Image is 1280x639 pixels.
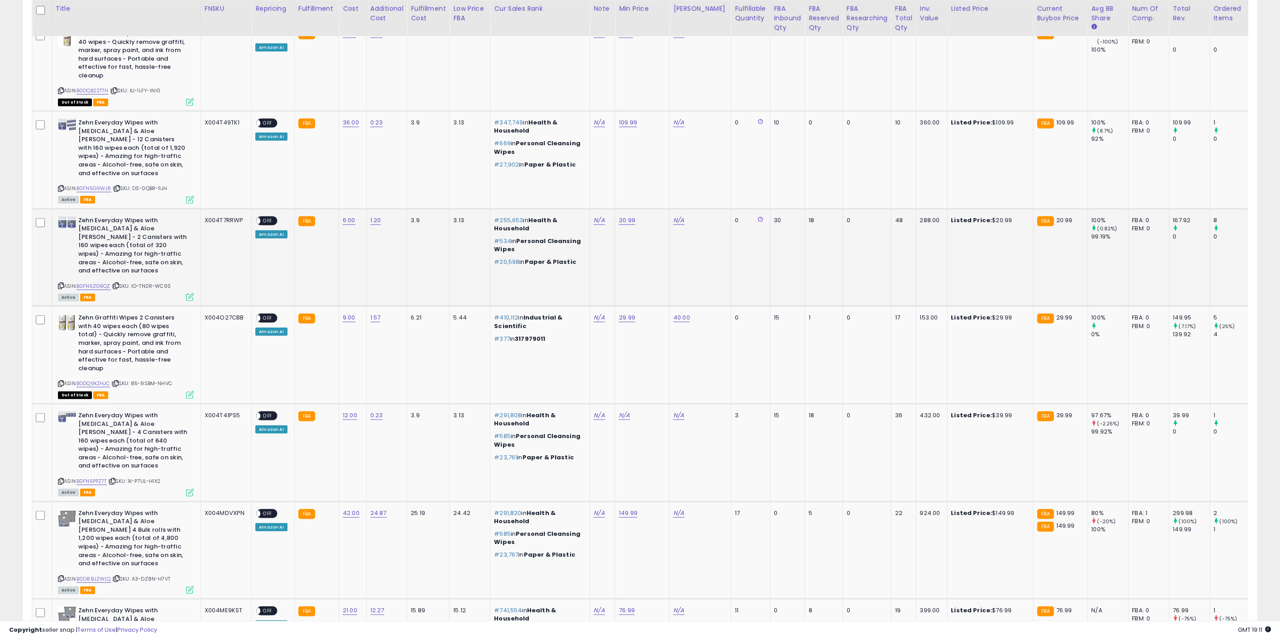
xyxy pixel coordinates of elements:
a: N/A [594,411,604,420]
div: 17 [895,314,909,322]
div: FBM: 0 [1132,224,1162,233]
div: 10 [895,119,909,127]
a: 12.00 [343,411,357,420]
div: 299.98 [1173,509,1210,517]
div: X004T49TK1 [205,119,245,127]
small: FBA [298,606,315,616]
div: 0 [1173,233,1210,241]
div: 6.21 [411,314,442,322]
div: 15 [774,411,798,420]
div: 4 [1214,330,1251,339]
span: #23,767 [494,550,518,559]
div: 109.99 [1173,119,1210,127]
div: 3.9 [411,216,442,224]
span: Paper & Plastic [523,453,574,462]
div: 5.44 [453,314,483,322]
div: 100% [1092,216,1128,224]
a: 24.87 [370,509,387,518]
a: N/A [673,509,684,518]
div: 0 [1214,46,1251,54]
div: X004MDVXPN [205,509,245,517]
div: ASIN: [58,314,194,398]
small: FBA [1037,522,1054,532]
b: Zehn Everyday Wipes with [MEDICAL_DATA] & Aloe [PERSON_NAME] 4 Bulk rolls with 1,200 wipes each (... [78,509,188,570]
span: | SKU: A3-DZ8N-H7VT [112,575,170,582]
a: B0FN5G9WJ8 [77,185,111,192]
span: FBA [80,196,96,204]
span: FBA [80,294,96,301]
a: 109.99 [619,118,637,127]
div: 3.13 [453,119,483,127]
span: | SKU: DS-0QBR-I1JH [113,185,167,192]
a: 76.99 [619,606,635,615]
span: #410,112 [494,313,518,322]
span: FBA [93,99,109,106]
div: 399.00 [920,606,940,615]
div: 5 [1214,314,1251,322]
b: Zehn Everyday Wipes with [MEDICAL_DATA] & Aloe [PERSON_NAME] - 2 Canisters with 160 wipes each (t... [78,216,188,277]
img: 41I4dfwLSDL._SL40_.jpg [58,509,76,527]
span: All listings currently available for purchase on Amazon [58,294,79,301]
b: Listed Price: [951,411,992,420]
span: 20.99 [1056,216,1073,224]
div: 100% [1092,119,1128,127]
span: 109.99 [1056,118,1074,127]
div: 97.67% [1092,411,1128,420]
div: FBM: 0 [1132,127,1162,135]
div: 1 [1214,525,1251,534]
div: FBA: 0 [1132,216,1162,224]
div: 25.19 [411,509,442,517]
div: 99.92% [1092,428,1128,436]
a: B0FN5PPZ7T [77,477,107,485]
small: FBA [1037,509,1054,519]
div: Title [56,4,197,14]
div: X004T41PS5 [205,411,245,420]
div: 15.12 [453,606,483,615]
a: 20.99 [619,216,635,225]
div: Num of Comp. [1132,4,1165,23]
p: in [494,237,583,253]
span: Health & Household [494,509,556,525]
div: $20.99 [951,216,1026,224]
div: Min Price [619,4,666,14]
span: OFF [261,510,275,517]
div: FBA Total Qty [895,4,912,33]
small: FBA [298,509,315,519]
span: | SKU: XJ-1LFY-INI0 [110,87,160,94]
div: ASIN: [58,119,194,203]
div: $149.99 [951,509,1026,517]
div: Inv. value [920,4,944,23]
div: FBM: 0 [1132,322,1162,330]
div: Repricing [255,4,290,14]
div: 10 [774,119,798,127]
span: 17.99 [1056,29,1070,38]
p: in [494,432,583,448]
div: 22 [895,509,909,517]
div: Amazon AI [255,230,287,238]
div: 15 [774,314,798,322]
a: B0DQ9KZHJC [77,380,110,387]
a: B0DQB22T7H [77,87,109,95]
div: 0 [1173,135,1210,143]
div: ASIN: [58,29,194,105]
p: in [494,335,583,343]
img: 41N4fqWgf8L._SL40_.jpg [58,216,76,229]
span: #585 [494,432,511,440]
img: 41AATs9P1aL._SL40_.jpg [58,411,76,423]
span: FBA [80,587,96,594]
small: (7.17%) [1179,323,1196,330]
div: FBA: 1 [1132,509,1162,517]
div: 0% [1092,330,1128,339]
div: FBA: 0 [1132,119,1162,127]
small: FBA [298,314,315,324]
span: 76.99 [1056,606,1072,615]
span: All listings currently available for purchase on Amazon [58,196,79,204]
span: | SKU: 85-9SBM-NHVC [111,380,172,387]
b: Listed Price: [951,313,992,322]
span: OFF [261,217,275,224]
span: All listings that are currently out of stock and unavailable for purchase on Amazon [58,391,92,399]
div: 24.42 [453,509,483,517]
a: N/A [673,118,684,127]
b: Listed Price: [951,29,992,38]
span: #534 [494,237,511,245]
